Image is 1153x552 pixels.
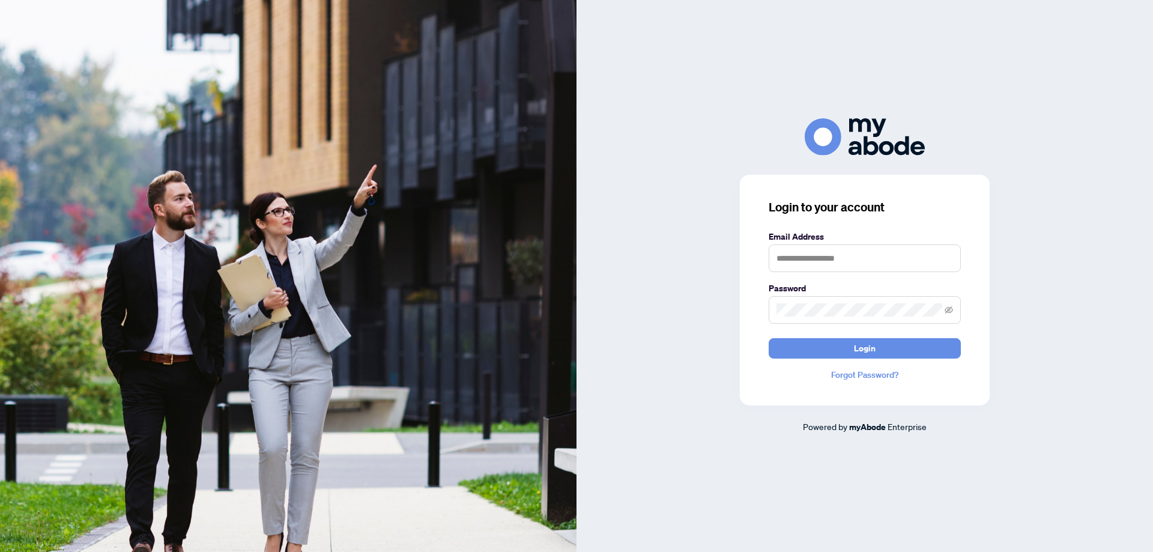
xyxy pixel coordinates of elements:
[769,368,961,381] a: Forgot Password?
[769,282,961,295] label: Password
[849,420,886,434] a: myAbode
[769,230,961,243] label: Email Address
[803,421,847,432] span: Powered by
[888,421,927,432] span: Enterprise
[945,306,953,314] span: eye-invisible
[805,118,925,155] img: ma-logo
[769,338,961,359] button: Login
[769,199,961,216] h3: Login to your account
[854,339,876,358] span: Login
